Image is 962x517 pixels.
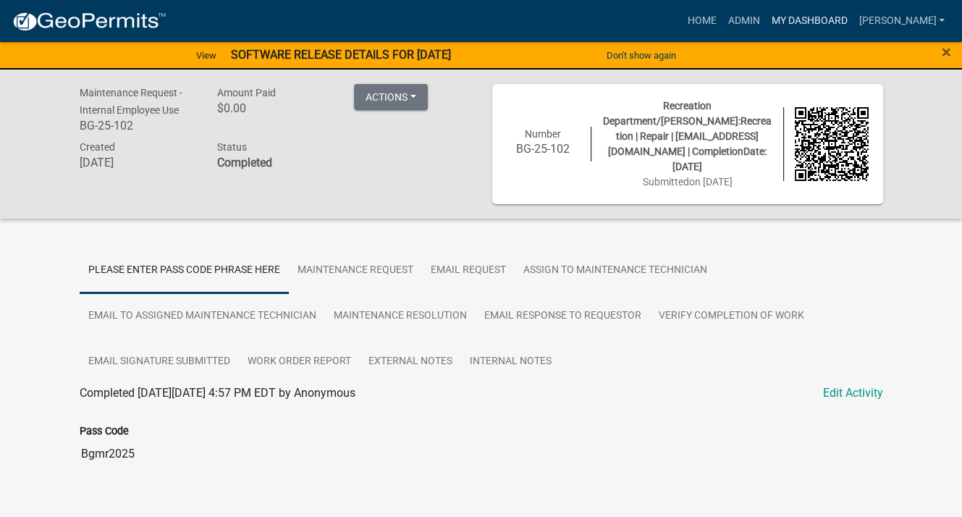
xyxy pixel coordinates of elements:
[650,293,813,340] a: Verify Completion of work
[681,7,722,35] a: Home
[823,384,883,402] a: Edit Activity
[942,42,951,62] span: ×
[216,156,271,169] strong: Completed
[765,7,853,35] a: My Dashboard
[354,84,428,110] button: Actions
[422,248,515,294] a: Email Request
[216,101,332,115] h6: $0.00
[476,293,650,340] a: Email Response to Requestor
[507,142,581,156] h6: BG-25-102
[461,339,560,385] a: Internal Notes
[80,293,325,340] a: Email to Assigned Maintenance Technician
[603,100,772,172] span: Recreation Department/[PERSON_NAME]:Recreation | Repair | [EMAIL_ADDRESS][DOMAIN_NAME] | Completi...
[525,128,561,140] span: Number
[80,156,195,169] h6: [DATE]
[722,7,765,35] a: Admin
[289,248,422,294] a: Maintenance Request
[643,176,733,188] span: Submitted on [DATE]
[601,43,682,67] button: Don't show again
[231,48,451,62] strong: SOFTWARE RELEASE DETAILS FOR [DATE]
[216,87,275,98] span: Amount Paid
[80,339,239,385] a: Email Signature Submitted
[190,43,222,67] a: View
[80,119,195,133] h6: BG-25-102
[239,339,360,385] a: Work Order Report
[80,248,289,294] a: Please Enter Pass Code Phrase Here
[80,87,182,116] span: Maintenance Request - Internal Employee Use
[942,43,951,61] button: Close
[325,293,476,340] a: Maintenance Resolution
[80,386,355,400] span: Completed [DATE][DATE] 4:57 PM EDT by Anonymous
[360,339,461,385] a: External Notes
[795,107,869,181] img: QR code
[515,248,716,294] a: Assign to Maintenance Technician
[80,426,129,437] label: Pass Code
[216,141,246,153] span: Status
[80,141,115,153] span: Created
[853,7,950,35] a: [PERSON_NAME]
